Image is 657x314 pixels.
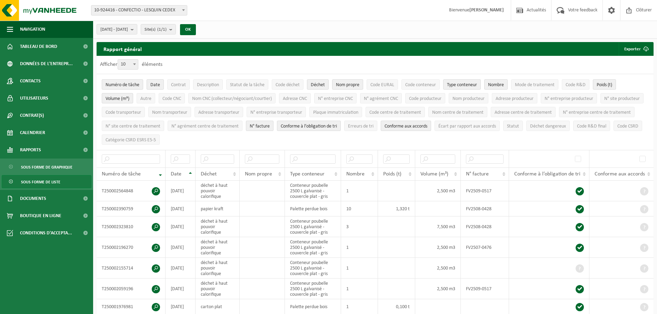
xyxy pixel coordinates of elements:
[496,96,534,101] span: Adresse producteur
[348,124,374,129] span: Erreurs de tri
[97,258,166,278] td: T250002155714
[21,161,72,174] span: Sous forme de graphique
[196,181,240,201] td: déchet à haut pouvoir calorifique
[461,201,509,216] td: FV2508-0428
[106,124,160,129] span: N° site centre de traitement
[276,82,300,88] span: Code déchet
[285,258,341,278] td: Conteneur poubelle 2500 L galvanisé - couvercle plat - gris
[148,107,191,117] button: Nom transporteurNom transporteur: Activate to sort
[20,55,73,72] span: Données de l'entrepr...
[311,82,325,88] span: Déchet
[106,96,129,101] span: Volume (m³)
[443,79,481,90] button: Type conteneurType conteneur: Activate to sort
[159,93,185,103] button: Code CNCCode CNC: Activate to sort
[492,93,537,103] button: Adresse producteurAdresse producteur: Activate to sort
[118,60,138,69] span: 10
[152,110,187,115] span: Nom transporteur
[318,96,353,101] span: N° entreprise CNC
[285,237,341,258] td: Conteneur poubelle 2500 L galvanisé - couvercle plat - gris
[469,8,504,13] strong: [PERSON_NAME]
[484,79,508,90] button: NombreNombre: Activate to sort
[20,190,46,207] span: Documents
[166,258,196,278] td: [DATE]
[491,107,556,117] button: Adresse centre de traitementAdresse centre de traitement: Activate to sort
[97,216,166,237] td: T250002323810
[137,93,155,103] button: AutreAutre: Activate to sort
[366,107,425,117] button: Code centre de traitementCode centre de traitement: Activate to sort
[290,171,325,177] span: Type conteneur
[102,121,164,131] button: N° site centre de traitementN° site centre de traitement: Activate to sort
[166,237,196,258] td: [DATE]
[147,79,164,90] button: DateDate: Activate to sort
[566,82,586,88] span: Code R&D
[193,79,223,90] button: DescriptionDescription: Activate to sort
[196,237,240,258] td: déchet à haut pouvoir calorifique
[285,278,341,299] td: Conteneur poubelle 2500 L galvanisé - couvercle plat - gris
[196,278,240,299] td: déchet à haut pouvoir calorifique
[246,121,273,131] button: N° factureN° facture: Activate to sort
[511,79,558,90] button: Mode de traitementMode de traitement: Activate to sort
[20,72,41,90] span: Contacts
[369,110,421,115] span: Code centre de traitement
[167,79,190,90] button: ContratContrat: Activate to sort
[332,79,363,90] button: Nom propreNom propre: Activate to sort
[250,110,302,115] span: N° entreprise transporteur
[515,82,555,88] span: Mode de traitement
[166,181,196,201] td: [DATE]
[562,79,589,90] button: Code R&DCode R&amp;D: Activate to sort
[285,201,341,216] td: Palette perdue bois
[97,278,166,299] td: T250002059196
[226,79,268,90] button: Statut de la tâcheStatut de la tâche: Activate to sort
[230,82,265,88] span: Statut de la tâche
[281,124,337,129] span: Conforme à l’obligation de tri
[461,237,509,258] td: FV2507-0476
[20,207,61,224] span: Boutique en ligne
[201,171,217,177] span: Déchet
[507,124,519,129] span: Statut
[452,96,485,101] span: Nom producteur
[341,278,378,299] td: 1
[197,82,219,88] span: Description
[415,278,461,299] td: 2,500 m3
[171,124,239,129] span: N° agrément centre de traitement
[171,171,181,177] span: Date
[593,79,616,90] button: Poids (t)Poids (t): Activate to sort
[415,237,461,258] td: 2,500 m3
[102,134,160,145] button: Catégorie CSRD ESRS E5-5Catégorie CSRD ESRS E5-5: Activate to sort
[435,121,500,131] button: Écart par rapport aux accordsÉcart par rapport aux accords: Activate to sort
[20,224,72,242] span: Conditions d'accepta...
[341,237,378,258] td: 1
[526,121,570,131] button: Déchet dangereux : Activate to sort
[196,216,240,237] td: déchet à haut pouvoir calorifique
[2,160,91,173] a: Sous forme de graphique
[559,107,635,117] button: N° entreprise centre de traitementN° entreprise centre de traitement: Activate to sort
[97,237,166,258] td: T250002196270
[2,175,91,188] a: Sous forme de liste
[277,121,341,131] button: Conforme à l’obligation de tri : Activate to sort
[466,171,489,177] span: N° facture
[595,171,645,177] span: Conforme aux accords
[157,27,167,32] count: (1/1)
[106,138,156,143] span: Catégorie CSRD ESRS E5-5
[600,93,644,103] button: N° site producteurN° site producteur : Activate to sort
[100,24,128,35] span: [DATE] - [DATE]
[97,181,166,201] td: T250002564848
[102,93,133,103] button: Volume (m³)Volume (m³): Activate to sort
[245,171,272,177] span: Nom propre
[279,93,311,103] button: Adresse CNCAdresse CNC: Activate to sort
[577,124,606,129] span: Code R&D final
[405,93,445,103] button: Code producteurCode producteur: Activate to sort
[428,107,487,117] button: Nom centre de traitementNom centre de traitement: Activate to sort
[140,96,151,101] span: Autre
[20,124,45,141] span: Calendrier
[336,82,359,88] span: Nom propre
[141,24,176,34] button: Site(s)(1/1)
[438,124,496,129] span: Écart par rapport aux accords
[573,121,610,131] button: Code R&D finalCode R&amp;D final: Activate to sort
[341,201,378,216] td: 10
[91,6,187,15] span: 10-924416 - CONFECTIO - LESQUIN CEDEX
[344,121,377,131] button: Erreurs de triErreurs de tri: Activate to sort
[381,121,431,131] button: Conforme aux accords : Activate to sort
[171,82,186,88] span: Contrat
[100,62,162,67] label: Afficher éléments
